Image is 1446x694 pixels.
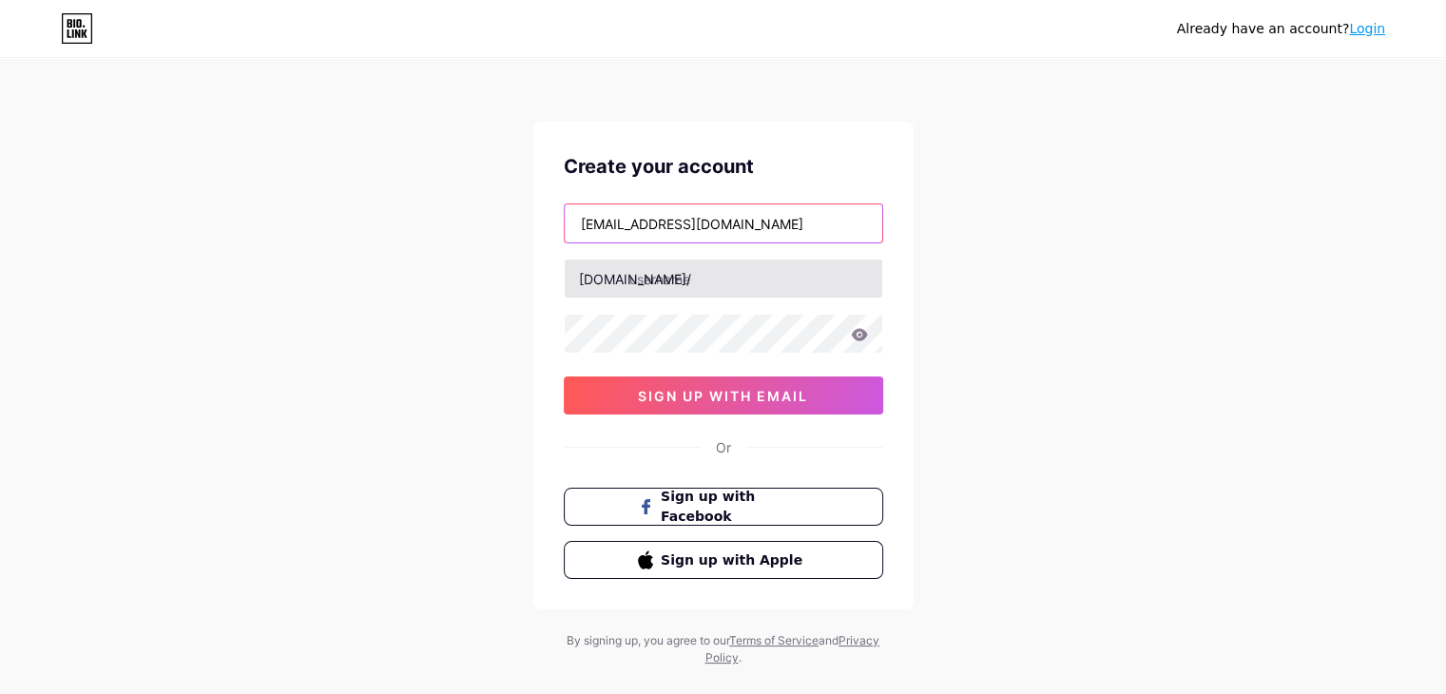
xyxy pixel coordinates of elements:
[716,437,731,457] div: Or
[661,550,808,570] span: Sign up with Apple
[1177,19,1385,39] div: Already have an account?
[565,260,882,298] input: username
[1349,21,1385,36] a: Login
[564,541,883,579] button: Sign up with Apple
[565,204,882,242] input: Email
[638,388,808,404] span: sign up with email
[564,152,883,181] div: Create your account
[661,487,808,527] span: Sign up with Facebook
[564,376,883,414] button: sign up with email
[564,488,883,526] button: Sign up with Facebook
[562,632,885,666] div: By signing up, you agree to our and .
[729,633,819,647] a: Terms of Service
[579,269,691,289] div: [DOMAIN_NAME]/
